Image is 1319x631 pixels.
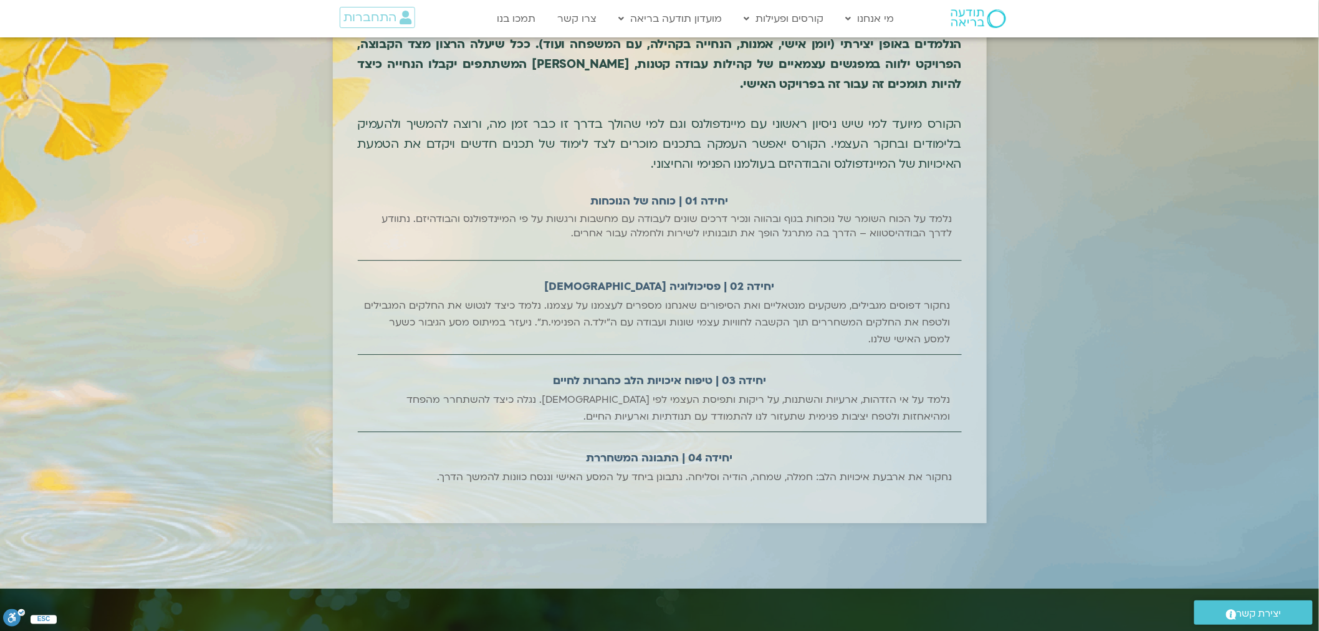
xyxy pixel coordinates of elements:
[552,7,603,31] a: צרו קשר
[587,448,733,469] h2: יחידה 04 | התבונה המשחררת
[951,9,1006,28] img: תודעה בריאה
[437,469,952,486] p: נחקור את ארבעת איכויות הלב: חמלה, שמחה, הודיה וסליחה. נתבונן ביחד על המסע האישי וננסח כוונות להמש...
[358,16,962,92] b: במהלך הקורס יבחר כל משתתף פרויקט אישי של [PERSON_NAME] וחמלה, דרכו הוא תביאו לידי ביטוי את התכנים...
[591,191,729,212] h2: יחידה 01 | כוחה של הנוכחות
[840,7,901,31] a: מי אנחנו
[738,7,830,31] a: קורסים ופעילות
[364,297,951,348] div: נחקור דפוסים מגבילים, משקעים מנטאליים ואת הסיפורים שאנחנו מספרים לעצמנו על עצמנו. נלמד כיצד לנטוש...
[491,7,542,31] a: תמכו בנו
[613,7,729,31] a: מועדון תודעה בריאה
[1237,605,1282,622] span: יצירת קשר
[364,392,951,425] div: נלמד על אי הזדהות, ארעיות והשתנות, על ריקות ותפיסת העצמי לפי [DEMOGRAPHIC_DATA]. נגלה כיצד להשתחר...
[367,212,952,241] p: נלמד על הכוח השומר של נוכחות בגוף ובהווה ונכיר דרכים שונים לעבודה עם מחשבות ורגשות על פי המיינדפו...
[545,276,775,297] h2: יחידה 02 | פסיכולוגיה [DEMOGRAPHIC_DATA]
[343,11,396,24] span: התחברות
[553,370,766,392] h2: יחידה 03 | טיפוח איכויות הלב כחברות לחיים
[340,7,415,28] a: התחברות
[1194,600,1313,625] a: יצירת קשר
